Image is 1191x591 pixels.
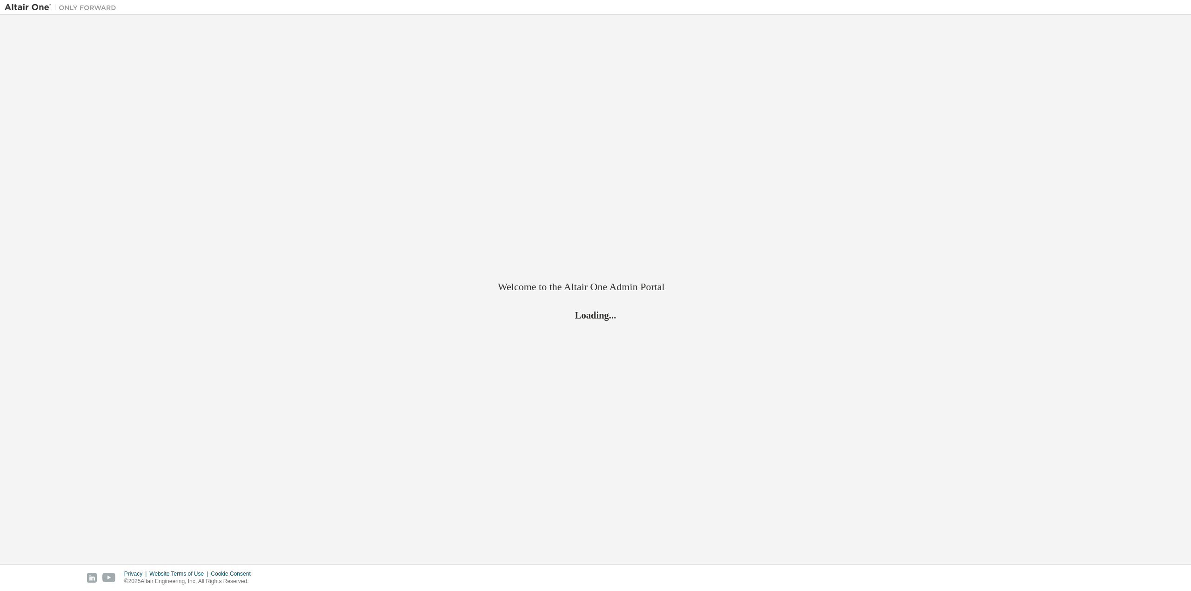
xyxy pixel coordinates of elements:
div: Cookie Consent [211,570,256,578]
img: linkedin.svg [87,573,97,583]
div: Website Terms of Use [149,570,211,578]
h2: Welcome to the Altair One Admin Portal [498,280,693,293]
img: Altair One [5,3,121,12]
p: © 2025 Altair Engineering, Inc. All Rights Reserved. [124,578,256,585]
img: youtube.svg [102,573,116,583]
h2: Loading... [498,309,693,321]
div: Privacy [124,570,149,578]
